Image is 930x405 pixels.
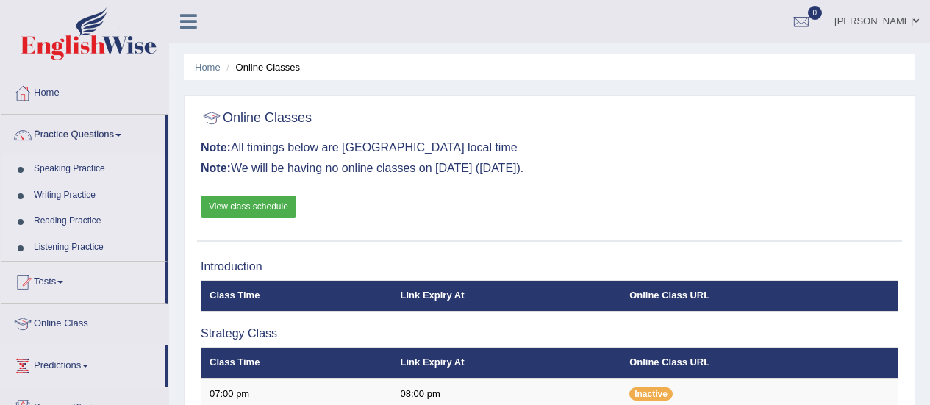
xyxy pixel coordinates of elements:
th: Online Class URL [621,348,898,379]
span: 0 [808,6,823,20]
h3: All timings below are [GEOGRAPHIC_DATA] local time [201,141,898,154]
h2: Online Classes [201,107,312,129]
a: View class schedule [201,196,296,218]
a: Speaking Practice [27,156,165,182]
h3: Introduction [201,260,898,273]
th: Link Expiry At [393,281,622,312]
a: Tests [1,262,165,298]
b: Note: [201,141,231,154]
th: Link Expiry At [393,348,622,379]
span: Inactive [629,387,673,401]
b: Note: [201,162,231,174]
a: Practice Questions [1,115,165,151]
a: Writing Practice [27,182,165,209]
h3: Strategy Class [201,327,898,340]
a: Home [195,62,221,73]
th: Class Time [201,281,393,312]
th: Online Class URL [621,281,898,312]
a: Listening Practice [27,234,165,261]
a: Predictions [1,345,165,382]
th: Class Time [201,348,393,379]
a: Online Class [1,304,168,340]
a: Reading Practice [27,208,165,234]
li: Online Classes [223,60,300,74]
h3: We will be having no online classes on [DATE] ([DATE]). [201,162,898,175]
a: Home [1,73,168,110]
